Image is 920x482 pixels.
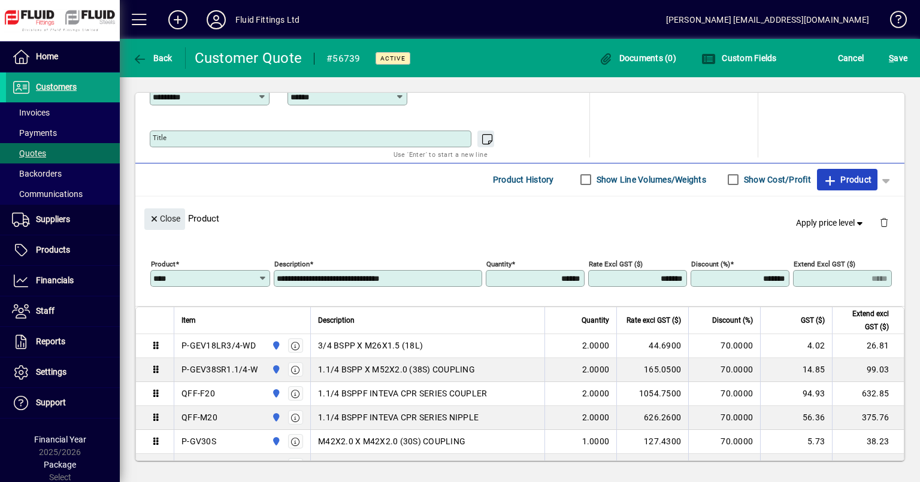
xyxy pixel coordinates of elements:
[688,406,760,430] td: 70.0000
[582,363,610,375] span: 2.0000
[6,327,120,357] a: Reports
[760,334,832,358] td: 4.02
[268,363,282,376] span: AUCKLAND
[582,435,610,447] span: 1.0000
[760,430,832,454] td: 5.73
[886,47,910,69] button: Save
[149,209,180,229] span: Close
[889,53,894,63] span: S
[197,9,235,31] button: Profile
[318,459,465,471] span: M45X2.0 X M45X2.0 (35L) COUPLING
[801,314,825,327] span: GST ($)
[181,314,196,327] span: Item
[840,307,889,334] span: Extend excl GST ($)
[12,148,46,158] span: Quotes
[318,435,465,447] span: M42X2.0 X M42X2.0 (30S) COUPLING
[794,259,855,268] mat-label: Extend excl GST ($)
[135,196,904,240] div: Product
[380,54,405,62] span: Active
[318,314,355,327] span: Description
[624,459,681,471] div: 115.1400
[36,398,66,407] span: Support
[598,53,676,63] span: Documents (0)
[589,259,643,268] mat-label: Rate excl GST ($)
[889,48,907,68] span: ave
[870,217,898,228] app-page-header-button: Delete
[760,454,832,478] td: 5.18
[760,382,832,406] td: 94.93
[36,367,66,377] span: Settings
[6,388,120,418] a: Support
[493,170,554,189] span: Product History
[6,266,120,296] a: Financials
[12,189,83,199] span: Communications
[691,259,730,268] mat-label: Discount (%)
[582,387,610,399] span: 2.0000
[688,454,760,478] td: 70.0000
[832,382,904,406] td: 632.85
[394,147,488,161] mat-hint: Use 'Enter' to start a new line
[36,245,70,254] span: Products
[582,339,610,351] span: 2.0000
[791,212,870,234] button: Apply price level
[268,435,282,448] span: AUCKLAND
[832,334,904,358] td: 26.81
[817,169,877,190] button: Product
[595,47,679,69] button: Documents (0)
[624,387,681,399] div: 1054.7500
[181,339,256,351] div: P-GEV18LR3/4-WD
[624,339,681,351] div: 44.6900
[6,357,120,387] a: Settings
[835,47,867,69] button: Cancel
[181,411,217,423] div: QFF-M20
[144,208,185,230] button: Close
[760,358,832,382] td: 14.85
[823,170,871,189] span: Product
[141,213,188,223] app-page-header-button: Close
[268,387,282,400] span: AUCKLAND
[6,184,120,204] a: Communications
[268,339,282,352] span: AUCKLAND
[6,163,120,184] a: Backorders
[6,296,120,326] a: Staff
[274,259,310,268] mat-label: Description
[181,435,216,447] div: P-GV30S
[44,460,76,469] span: Package
[318,387,487,399] span: 1.1/4 BSPPF INTEVA CPR SERIES COUPLER
[624,363,681,375] div: 165.0500
[120,47,186,69] app-page-header-button: Back
[688,430,760,454] td: 70.0000
[688,334,760,358] td: 70.0000
[701,53,777,63] span: Custom Fields
[159,9,197,31] button: Add
[594,174,706,186] label: Show Line Volumes/Weights
[181,363,258,375] div: P-GEV38SR1.1/4-W
[832,454,904,478] td: 34.54
[582,314,609,327] span: Quantity
[132,53,172,63] span: Back
[870,208,898,237] button: Delete
[6,143,120,163] a: Quotes
[36,82,77,92] span: Customers
[318,339,423,351] span: 3/4 BSPP X M26X1.5 (18L)
[6,205,120,235] a: Suppliers
[688,382,760,406] td: 70.0000
[627,314,681,327] span: Rate excl GST ($)
[36,214,70,224] span: Suppliers
[698,47,780,69] button: Custom Fields
[36,306,55,316] span: Staff
[881,2,905,41] a: Knowledge Base
[318,411,479,423] span: 1.1/4 BSPPF INTEVA CPR SERIES NIPPLE
[6,42,120,72] a: Home
[36,337,65,346] span: Reports
[688,358,760,382] td: 70.0000
[582,411,610,423] span: 2.0000
[12,128,57,138] span: Payments
[195,48,302,68] div: Customer Quote
[181,459,216,471] div: P-GV35L
[318,363,475,375] span: 1.1/4 BSPP X M52X2.0 (38S) COUPLING
[796,217,865,229] span: Apply price level
[326,49,361,68] div: #56739
[624,411,681,423] div: 626.2600
[153,134,167,142] mat-label: Title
